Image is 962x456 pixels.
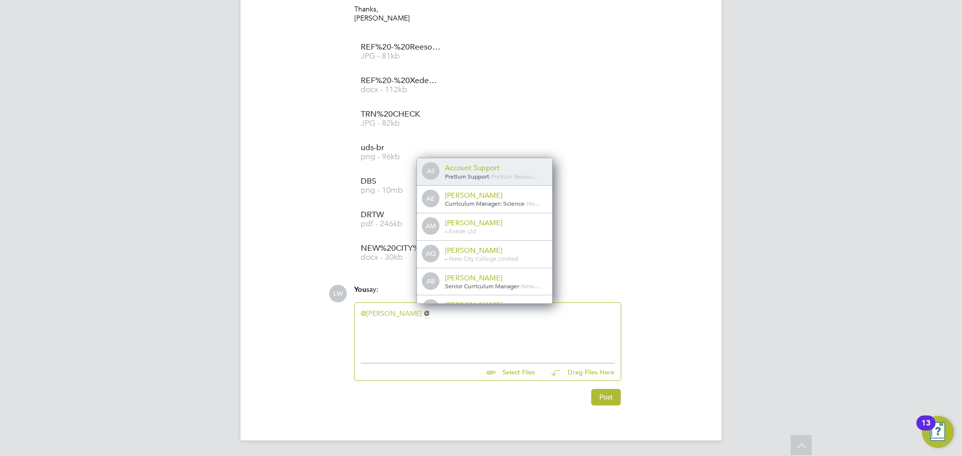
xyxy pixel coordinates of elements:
[445,273,545,282] div: [PERSON_NAME]
[354,285,366,294] span: You
[447,254,449,262] span: -
[445,254,447,262] span: -
[445,163,545,172] div: Account Support
[361,44,441,60] a: REF%20-%20Reeson%20-%2015.06.2020%20-%2030.04.2025 JPG - 81kb
[423,273,439,289] span: AB
[354,5,621,23] p: Thanks, [PERSON_NAME]
[423,246,439,262] span: AQ
[361,245,441,261] a: NEW%20CITY%20COLLEGE%20FORM%20-%20BR docx - 30kb
[361,245,441,252] span: NEW%20CITY%20COLLEGE%20FORM%20-%20BR
[361,53,441,60] span: JPG - 81kb
[361,111,441,118] span: TRN%20CHECK
[527,199,541,207] span: Ne…
[449,227,476,235] span: Exede Ltd
[423,300,439,316] span: AH
[361,120,441,127] span: JPG - 82kb
[521,282,540,290] span: New…
[921,423,930,436] div: 13
[354,285,621,302] div: say:
[449,254,518,262] span: New City College Limited
[361,187,441,194] span: png - 10mb
[361,144,441,152] span: uds-br
[329,285,347,302] span: LW
[543,362,615,383] button: Drag Files Here
[445,218,545,227] div: [PERSON_NAME]
[361,211,441,228] a: DRTW pdf - 246kb
[361,309,615,352] div: ​
[922,416,954,448] button: Open Resource Center, 13 new notifications
[519,282,521,290] span: -
[423,218,439,234] span: AM
[423,163,439,179] span: AS
[361,178,441,194] a: DBS png - 10mb
[591,389,621,405] button: Post
[445,246,545,255] div: [PERSON_NAME]
[361,254,441,261] span: docx - 30kb
[445,191,545,200] div: [PERSON_NAME]
[445,172,489,180] span: Pretium Support
[491,172,538,180] span: Pretium Resour…
[361,309,422,318] a: @[PERSON_NAME]
[361,44,441,51] span: REF%20-%20Reeson%20-%2015.06.2020%20-%2030.04.2025
[445,300,545,309] div: [PERSON_NAME]
[361,77,441,94] a: REF%20-%20Xede%20-%2024.01.2022%20-%2012.11.2024 docx - 112kb
[447,227,449,235] span: -
[361,77,441,85] span: REF%20-%20Xede%20-%2024.01.2022%20-%2012.11.2024
[423,191,439,207] span: AE
[361,211,441,219] span: DRTW
[445,227,447,235] span: -
[361,111,441,127] a: TRN%20CHECK JPG - 82kb
[489,172,491,180] span: -
[445,199,525,207] span: Curriculum Manager: Science
[361,86,441,94] span: docx - 112kb
[445,282,519,290] span: Senior Curriculum Manager
[361,144,441,161] a: uds-br png - 96kb
[361,153,441,161] span: png - 96kb
[361,220,441,228] span: pdf - 246kb
[525,199,527,207] span: -
[361,178,441,185] span: DBS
